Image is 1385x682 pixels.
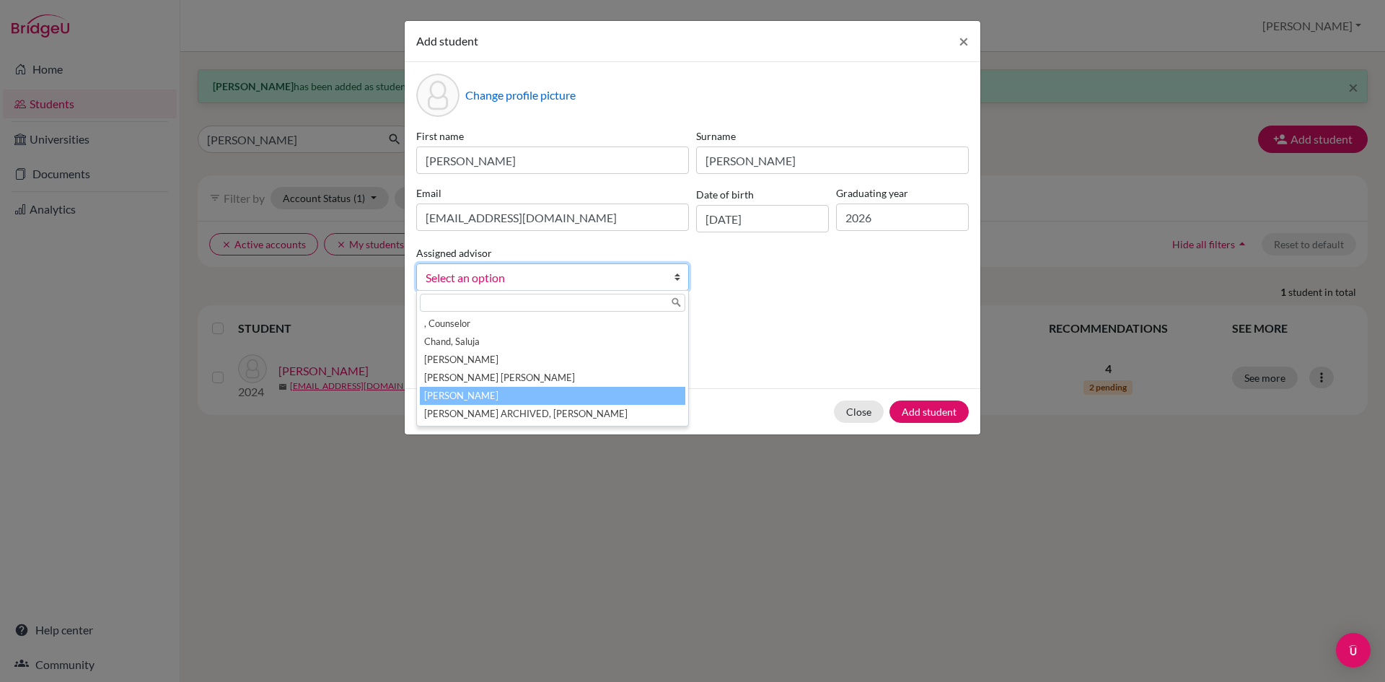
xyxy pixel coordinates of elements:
label: Surname [696,128,969,144]
li: Chand, Saluja [420,333,685,351]
li: [PERSON_NAME] [PERSON_NAME] [420,369,685,387]
div: Profile picture [416,74,460,117]
input: dd/mm/yyyy [696,205,829,232]
label: Date of birth [696,187,754,202]
button: Close [947,21,980,61]
li: , Counselor [420,315,685,333]
div: Open Intercom Messenger [1336,633,1371,668]
li: [PERSON_NAME] [420,351,685,369]
button: Add student [889,401,969,423]
label: Assigned advisor [416,245,492,261]
p: Parents [416,314,969,331]
label: Graduating year [836,185,969,201]
label: Email [416,185,689,201]
li: [PERSON_NAME] [420,387,685,405]
span: Select an option [426,268,661,287]
button: Close [834,401,884,423]
label: First name [416,128,689,144]
li: [PERSON_NAME] ARCHIVED, [PERSON_NAME] [420,405,685,423]
span: × [959,30,969,51]
span: Add student [416,34,478,48]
